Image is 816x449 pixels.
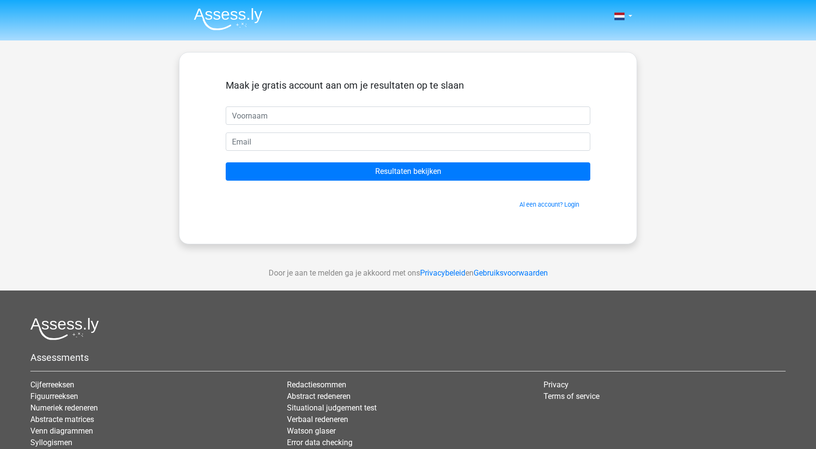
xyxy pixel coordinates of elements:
[226,162,590,181] input: Resultaten bekijken
[287,403,377,412] a: Situational judgement test
[30,403,98,412] a: Numeriek redeneren
[519,201,579,208] a: Al een account? Login
[30,317,99,340] img: Assessly logo
[30,352,786,363] h5: Assessments
[287,392,351,401] a: Abstract redeneren
[30,380,74,389] a: Cijferreeksen
[287,426,336,436] a: Watson glaser
[30,392,78,401] a: Figuurreeksen
[287,415,348,424] a: Verbaal redeneren
[226,106,590,125] input: Voornaam
[544,392,599,401] a: Terms of service
[226,132,590,151] input: Email
[30,426,93,436] a: Venn diagrammen
[474,268,548,277] a: Gebruiksvoorwaarden
[30,415,94,424] a: Abstracte matrices
[226,79,590,91] h5: Maak je gratis account aan om je resultaten op te slaan
[287,380,346,389] a: Redactiesommen
[287,438,353,447] a: Error data checking
[544,380,569,389] a: Privacy
[420,268,465,277] a: Privacybeleid
[30,438,72,447] a: Syllogismen
[194,8,262,30] img: Assessly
